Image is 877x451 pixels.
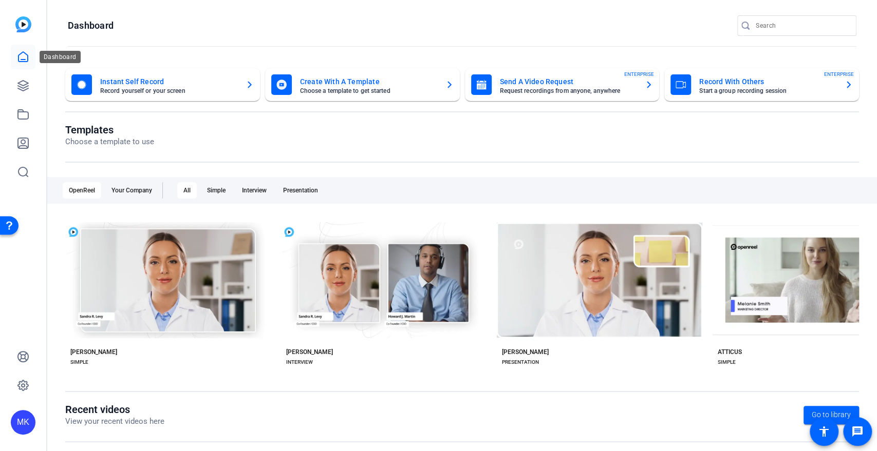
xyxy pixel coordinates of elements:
[699,88,836,94] mat-card-subtitle: Start a group recording session
[812,409,851,420] span: Go to library
[277,182,324,199] div: Presentation
[65,403,164,416] h1: Recent videos
[500,88,637,94] mat-card-subtitle: Request recordings from anyone, anywhere
[65,136,154,148] p: Choose a template to use
[502,348,549,356] div: [PERSON_NAME]
[100,88,237,94] mat-card-subtitle: Record yourself or your screen
[286,348,333,356] div: [PERSON_NAME]
[65,68,260,101] button: Instant Self RecordRecord yourself or your screen
[65,124,154,136] h1: Templates
[300,75,437,88] mat-card-title: Create With A Template
[824,70,854,78] span: ENTERPRISE
[804,406,859,424] a: Go to library
[465,68,660,101] button: Send A Video RequestRequest recordings from anyone, anywhereENTERPRISE
[756,19,848,32] input: Search
[286,358,313,366] div: INTERVIEW
[500,75,637,88] mat-card-title: Send A Video Request
[11,410,35,435] div: MK
[177,182,197,199] div: All
[40,51,81,63] div: Dashboard
[70,348,117,356] div: [PERSON_NAME]
[502,358,539,366] div: PRESENTATION
[300,88,437,94] mat-card-subtitle: Choose a template to get started
[63,182,101,199] div: OpenReel
[851,425,864,438] mat-icon: message
[236,182,273,199] div: Interview
[624,70,654,78] span: ENTERPRISE
[699,75,836,88] mat-card-title: Record With Others
[68,19,114,32] h1: Dashboard
[15,16,31,32] img: blue-gradient.svg
[718,358,736,366] div: SIMPLE
[65,416,164,427] p: View your recent videos here
[70,358,88,366] div: SIMPLE
[718,348,742,356] div: ATTICUS
[201,182,232,199] div: Simple
[265,68,460,101] button: Create With A TemplateChoose a template to get started
[664,68,859,101] button: Record With OthersStart a group recording sessionENTERPRISE
[105,182,158,199] div: Your Company
[818,425,830,438] mat-icon: accessibility
[100,75,237,88] mat-card-title: Instant Self Record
